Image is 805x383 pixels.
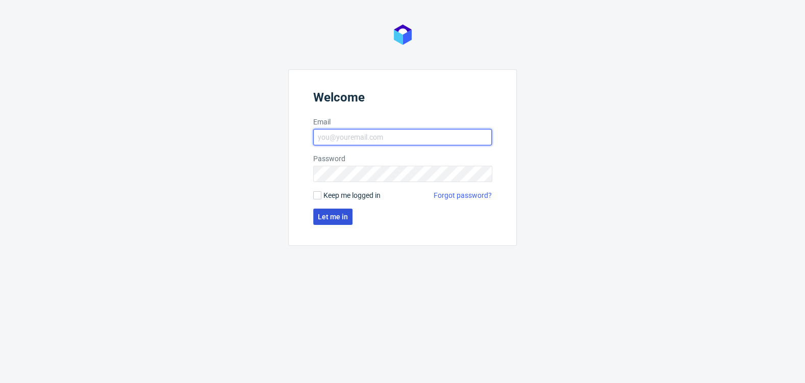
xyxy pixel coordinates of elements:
[313,154,492,164] label: Password
[313,117,492,127] label: Email
[313,90,492,109] header: Welcome
[313,209,353,225] button: Let me in
[434,190,492,200] a: Forgot password?
[323,190,381,200] span: Keep me logged in
[313,129,492,145] input: you@youremail.com
[318,213,348,220] span: Let me in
